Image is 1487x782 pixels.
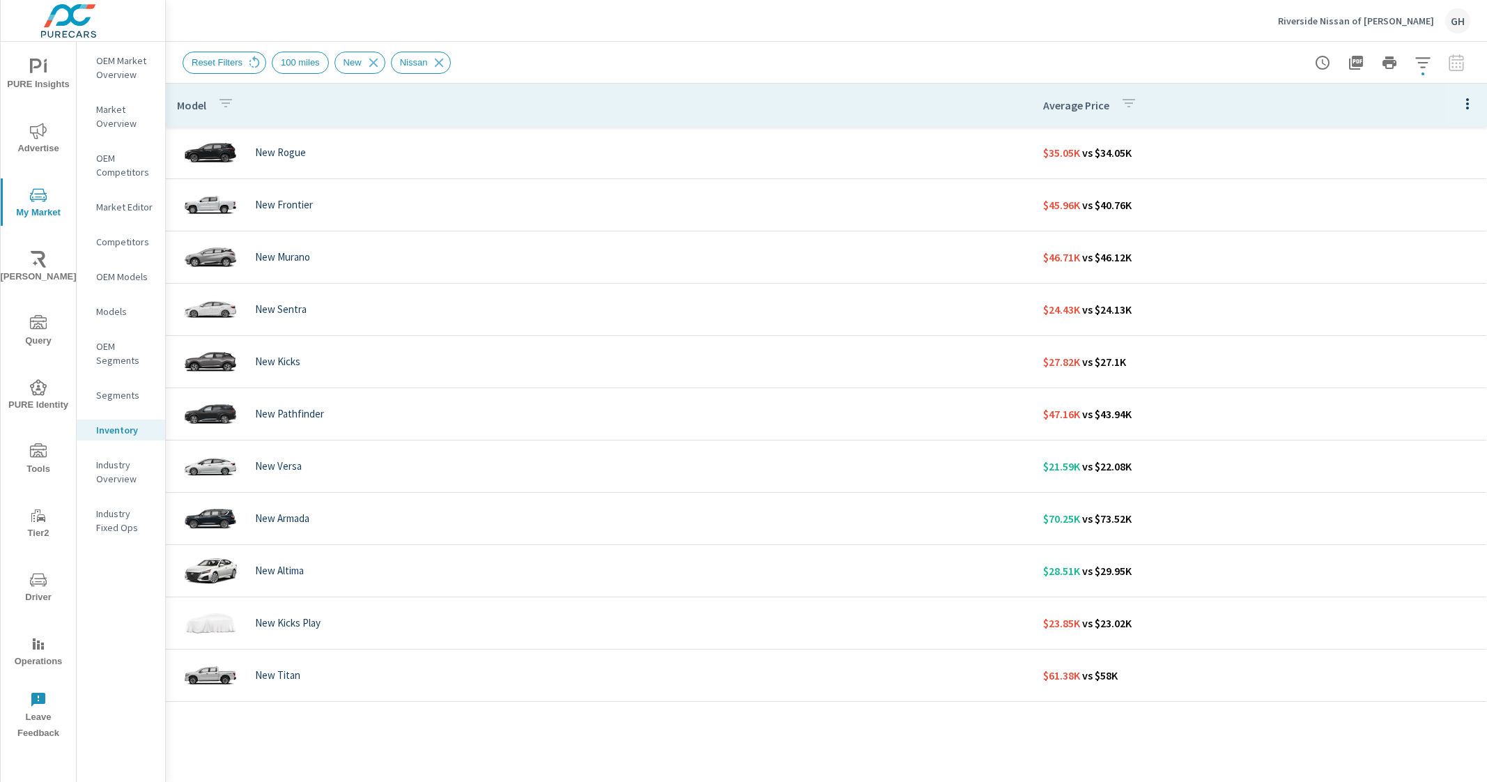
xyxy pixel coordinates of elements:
div: Industry Overview [77,454,165,489]
p: OEM Market Overview [96,54,154,82]
p: Segments [96,388,154,402]
p: New Rogue [255,146,306,159]
div: Industry Fixed Ops [77,503,165,538]
p: vs $34.05K [1080,144,1132,161]
span: Tools [5,443,72,477]
span: Leave Feedback [5,691,72,742]
div: OEM Models [77,266,165,287]
p: vs $24.13K [1080,301,1132,318]
div: nav menu [1,42,76,747]
div: Reset Filters [183,52,266,74]
p: New Sentra [255,303,307,316]
img: glamour [183,445,238,487]
p: Market Editor [96,200,154,214]
p: $24.43K [1043,301,1080,318]
p: $21.59K [1043,458,1080,475]
p: New Murano [255,251,310,263]
span: PURE Identity [5,379,72,413]
span: [PERSON_NAME] [5,251,72,285]
span: Advertise [5,123,72,157]
p: OEM Models [96,270,154,284]
p: New Armada [255,512,309,525]
span: Query [5,315,72,349]
p: vs $29.95K [1080,562,1132,579]
p: vs $43.94K [1080,406,1132,422]
div: Market Editor [77,197,165,217]
p: Riverside Nissan of [PERSON_NAME] [1278,15,1434,27]
p: Industry Fixed Ops [96,507,154,535]
p: New Kicks Play [255,617,321,629]
div: Models [77,301,165,322]
span: New [335,57,370,68]
span: 100 miles [272,57,328,68]
p: New Frontier [255,199,313,211]
div: OEM Segments [77,336,165,371]
span: My Market [5,187,72,221]
p: Models [96,305,154,319]
div: Nissan [391,52,452,74]
p: Competitors [96,235,154,249]
p: vs $23.02K [1080,615,1132,631]
span: Nissan [392,57,436,68]
p: New Versa [255,460,302,473]
p: $28.51K [1043,562,1080,579]
p: Average Price [1043,98,1109,112]
p: vs $22.08K [1080,458,1132,475]
img: glamour [183,654,238,696]
p: $35.05K [1043,144,1080,161]
p: vs $27.1K [1080,353,1126,370]
img: glamour [183,236,238,278]
p: vs $58K [1080,667,1118,684]
p: $23.85K [1043,615,1080,631]
p: New Titan [255,669,300,682]
p: Model [177,98,206,112]
p: New Pathfinder [255,408,324,420]
div: OEM Competitors [77,148,165,183]
p: New Altima [255,565,304,577]
span: Reset Filters [183,57,251,68]
div: Inventory [77,420,165,440]
span: Driver [5,572,72,606]
div: Segments [77,385,165,406]
img: glamour [183,393,238,435]
img: glamour [183,184,238,226]
div: New [334,52,385,74]
p: vs $40.76K [1080,197,1132,213]
p: $70.25K [1043,510,1080,527]
button: "Export Report to PDF" [1342,49,1370,77]
div: GH [1445,8,1470,33]
img: glamour [183,498,238,539]
img: glamour [183,289,238,330]
p: Market Overview [96,102,154,130]
div: Competitors [77,231,165,252]
p: $45.96K [1043,197,1080,213]
p: OEM Segments [96,339,154,367]
div: Market Overview [77,99,165,134]
span: Tier2 [5,507,72,542]
p: vs $46.12K [1080,249,1132,266]
span: Operations [5,636,72,670]
p: New Kicks [255,355,300,368]
span: PURE Insights [5,59,72,93]
p: Inventory [96,423,154,437]
p: vs $73.52K [1080,510,1132,527]
img: glamour [183,602,238,644]
p: $27.82K [1043,353,1080,370]
div: OEM Market Overview [77,50,165,85]
img: glamour [183,550,238,592]
button: Apply Filters [1409,49,1437,77]
img: glamour [183,341,238,383]
p: Industry Overview [96,458,154,486]
p: $61.38K [1043,667,1080,684]
p: OEM Competitors [96,151,154,179]
img: glamour [183,132,238,174]
p: $47.16K [1043,406,1080,422]
p: $46.71K [1043,249,1080,266]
